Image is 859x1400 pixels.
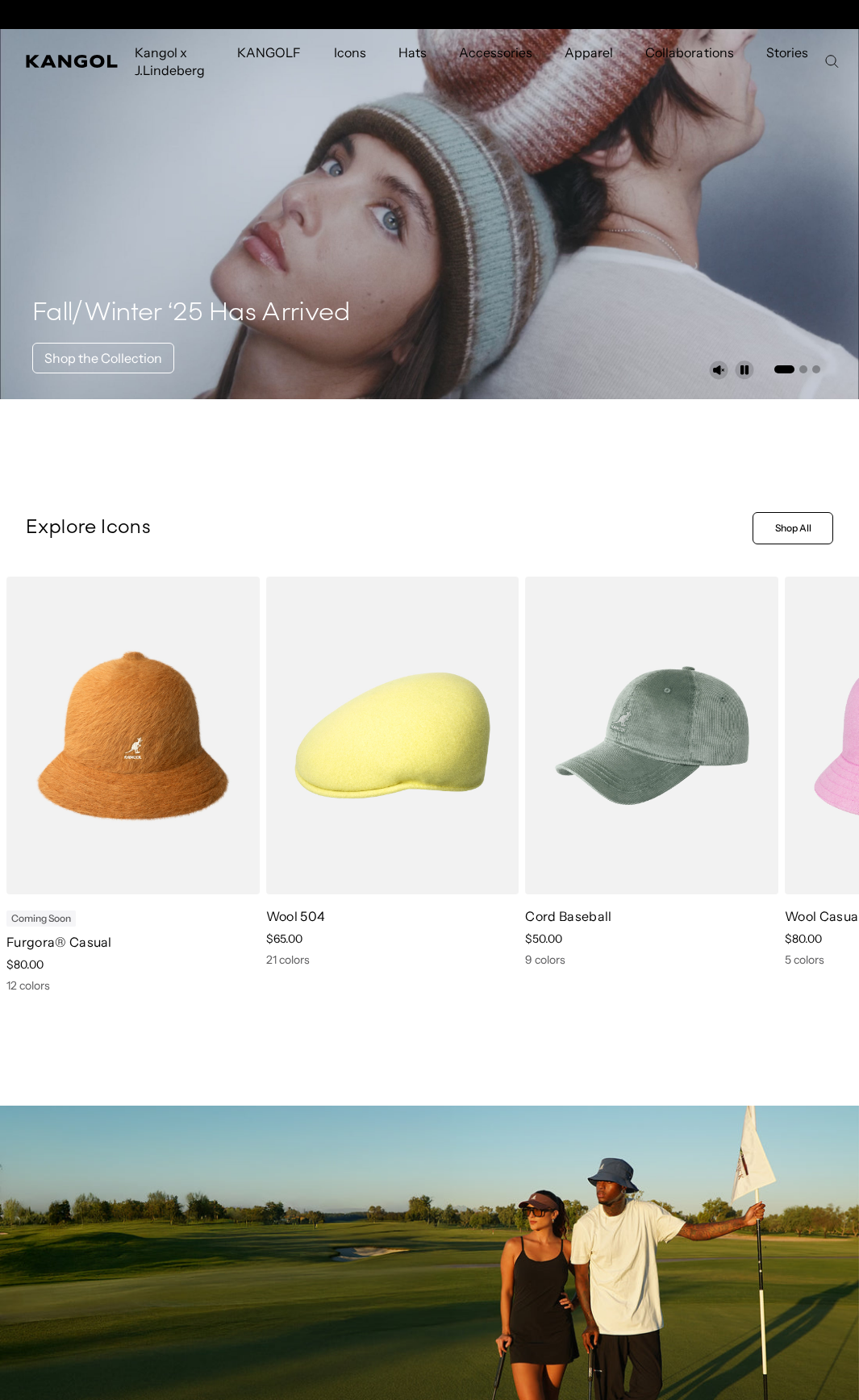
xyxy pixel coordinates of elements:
[785,931,822,946] span: $80.00
[525,952,778,967] div: 9 colors
[318,29,382,76] a: Icons
[6,577,260,894] img: color-rustic-caramel
[443,29,548,76] a: Accessories
[135,29,205,94] span: Kangol x J.Lindeberg
[548,29,629,76] a: Apparel
[753,512,833,544] a: Shop All
[266,577,519,894] img: color-butter-chiffon
[525,577,778,894] img: color-sage-green
[6,978,260,993] div: 12 colors
[266,931,302,946] span: $65.00
[32,298,351,330] h4: Fall/Winter ‘25 Has Arrived
[382,29,443,76] a: Hats
[266,952,519,967] div: 21 colors
[264,8,596,21] slideshow-component: Announcement bar
[735,360,754,380] button: Pause
[119,29,221,94] a: Kangol x J.Lindeberg
[799,365,807,373] button: Go to slide 2
[6,957,44,972] span: $80.00
[221,29,317,76] a: KANGOLF
[629,29,749,76] a: Collaborations
[773,362,820,375] ul: Select a slide to show
[812,365,820,373] button: Go to slide 3
[260,577,519,993] div: 2 of 11
[264,8,596,21] div: Announcement
[6,933,260,951] p: Furgora® Casual
[32,343,174,373] a: Shop the Collection
[6,910,76,927] div: Coming Soon
[519,577,778,993] div: 3 of 11
[565,29,613,76] span: Apparel
[398,29,427,76] span: Hats
[334,29,366,76] span: Icons
[766,29,808,94] span: Stories
[645,29,733,76] span: Collaborations
[264,8,596,21] div: 1 of 2
[709,360,728,380] button: Unmute
[237,29,301,76] span: KANGOLF
[26,516,746,540] p: Explore Icons
[525,907,778,925] p: Cord Baseball
[750,29,824,94] a: Stories
[525,931,562,946] span: $50.00
[774,365,794,373] button: Go to slide 1
[824,54,839,69] summary: Search here
[459,29,532,76] span: Accessories
[26,55,119,68] a: Kangol
[266,907,519,925] p: Wool 504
